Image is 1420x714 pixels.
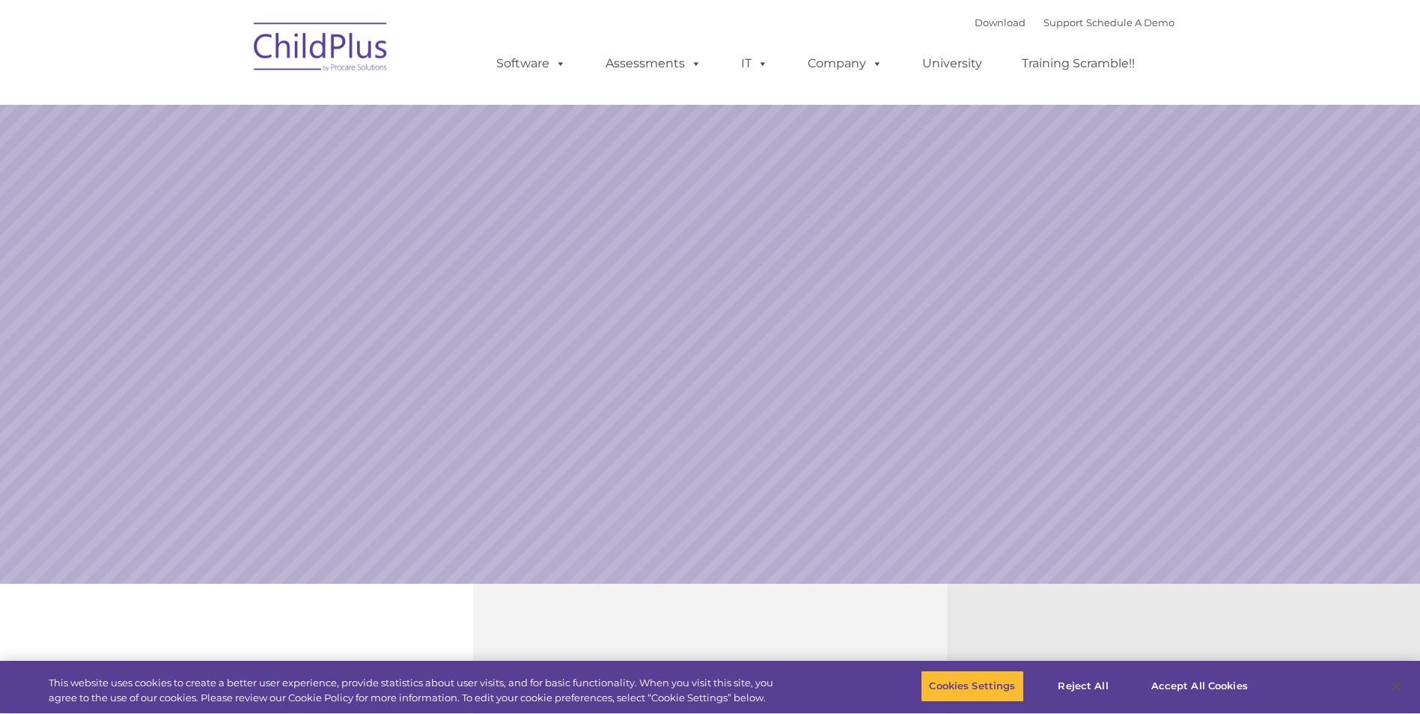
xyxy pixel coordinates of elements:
a: Schedule A Demo [1086,16,1174,28]
img: ChildPlus by Procare Solutions [246,12,396,87]
a: Company [793,49,898,79]
a: Assessments [591,49,716,79]
button: Close [1380,670,1413,703]
a: Download [975,16,1026,28]
button: Cookies Settings [921,671,1023,702]
a: University [907,49,997,79]
a: Training Scramble!! [1007,49,1150,79]
button: Accept All Cookies [1143,671,1256,702]
a: IT [726,49,783,79]
a: Software [481,49,581,79]
font: | [975,16,1174,28]
button: Reject All [1037,671,1130,702]
a: Support [1043,16,1083,28]
div: This website uses cookies to create a better user experience, provide statistics about user visit... [49,676,781,705]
